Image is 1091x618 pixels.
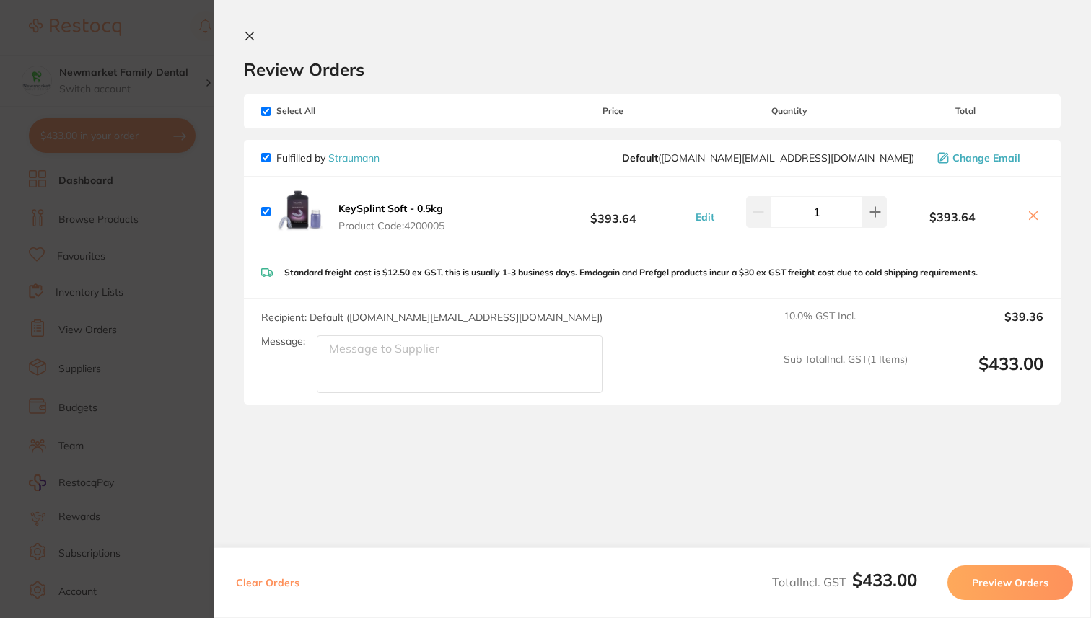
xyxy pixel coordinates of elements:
output: $433.00 [919,353,1043,393]
span: Select All [261,106,406,116]
b: $393.64 [535,198,691,225]
p: Fulfilled by [276,152,380,164]
output: $39.36 [919,310,1043,342]
b: $433.00 [852,569,917,591]
h2: Review Orders [244,58,1061,80]
button: Change Email [933,151,1043,164]
span: Quantity [691,106,887,116]
button: Edit [691,211,719,224]
span: Total [887,106,1043,116]
span: Recipient: Default ( [DOMAIN_NAME][EMAIL_ADDRESS][DOMAIN_NAME] ) [261,311,603,324]
span: Product Code: 4200005 [338,220,444,231]
span: Total Incl. GST [772,575,917,589]
span: Change Email [952,152,1020,164]
span: customerservice.au@straumann.com [622,152,914,164]
a: Straumann [328,151,380,164]
label: Message: [261,335,305,348]
b: Default [622,151,658,164]
b: $393.64 [887,211,1017,224]
b: KeySplint Soft - 0.5kg [338,202,443,215]
p: Standard freight cost is $12.50 ex GST, this is usually 1-3 business days. Emdogain and Prefgel p... [284,268,978,278]
img: dTRiNGNpbQ [276,189,323,235]
span: Price [535,106,691,116]
button: KeySplint Soft - 0.5kg Product Code:4200005 [334,202,449,232]
button: Clear Orders [232,565,304,600]
button: Preview Orders [947,565,1073,600]
span: Sub Total Incl. GST ( 1 Items) [784,353,908,393]
span: 10.0 % GST Incl. [784,310,908,342]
